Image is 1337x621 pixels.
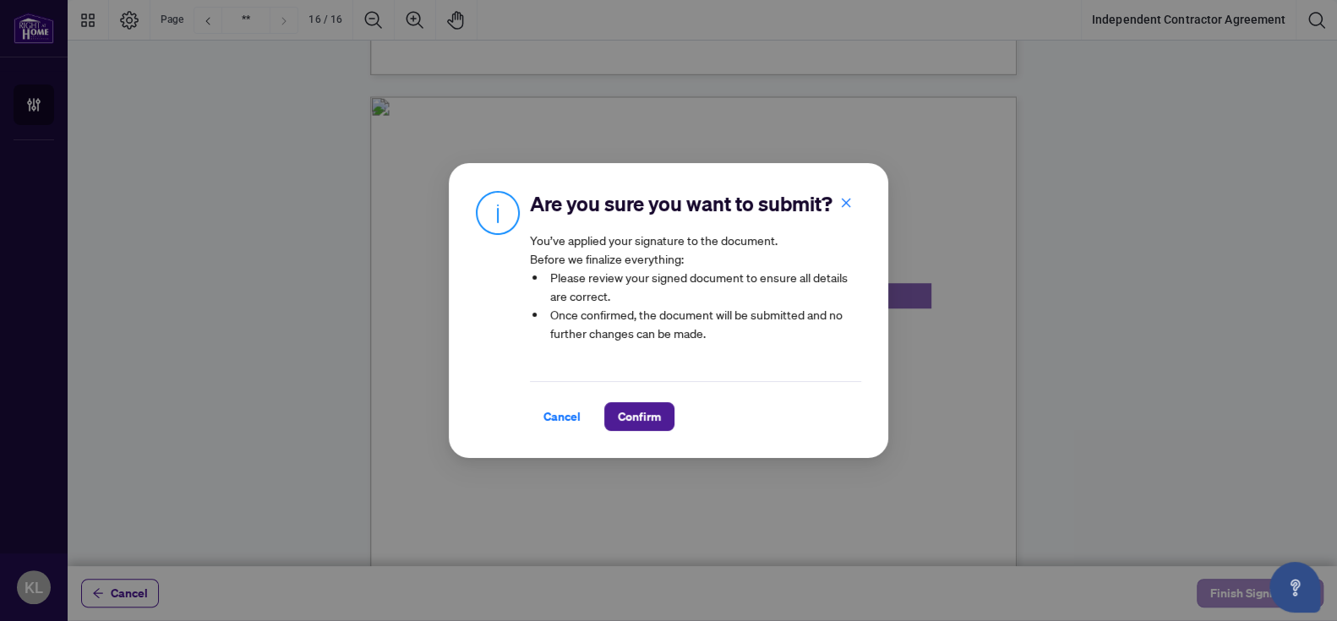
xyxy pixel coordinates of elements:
[1269,562,1320,613] button: Open asap
[530,402,594,431] button: Cancel
[618,403,661,430] span: Confirm
[547,268,861,305] li: Please review your signed document to ensure all details are correct.
[547,305,861,342] li: Once confirmed, the document will be submitted and no further changes can be made.
[530,231,861,354] article: You’ve applied your signature to the document. Before we finalize everything:
[604,402,674,431] button: Confirm
[840,197,852,209] span: close
[543,403,581,430] span: Cancel
[530,190,861,217] h2: Are you sure you want to submit?
[476,190,520,235] img: Info Icon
